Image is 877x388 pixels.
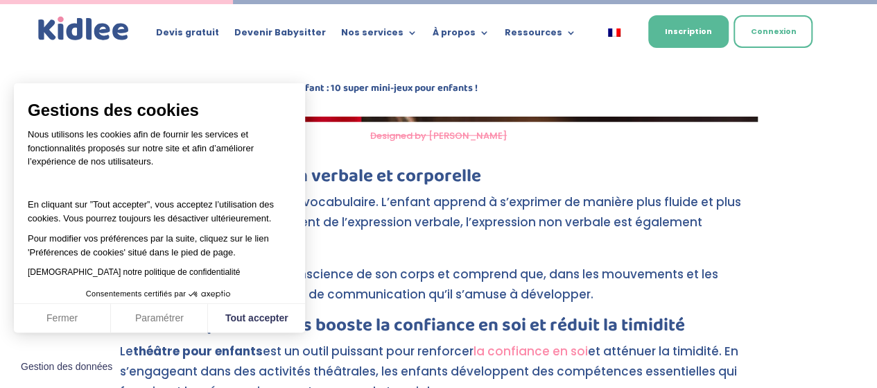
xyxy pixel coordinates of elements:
[12,353,121,382] button: Fermer le widget sans consentement
[28,128,291,178] p: Nous utilisons les cookies afin de fournir les services et fonctionnalités proposés sur notre sit...
[120,264,758,317] p: Petit à petit, l’enfant prend conscience de son corps et comprend que, dans les mouvements et les...
[28,232,291,259] p: Pour modifier vos préférences par la suite, cliquez sur le lien 'Préférences de cookies' situé da...
[648,15,729,48] a: Inscription
[111,304,208,333] button: Paramétrer
[28,100,291,121] span: Gestions des cookies
[133,343,263,360] strong: théâtre pour enfants
[35,80,478,96] span: » » »
[433,28,489,43] a: À propos
[28,185,291,226] p: En cliquant sur ”Tout accepter”, vous acceptez l’utilisation des cookies. Vous pourrez toujours l...
[73,80,132,96] a: Do It Yourself
[156,28,219,43] a: Devis gratuit
[35,14,132,44] img: logo_kidlee_bleu
[608,28,620,37] img: Français
[208,304,305,333] button: Tout accepter
[370,129,507,142] a: Designed by [PERSON_NAME]
[79,285,240,303] button: Consentements certifiés par
[14,304,111,333] button: Fermer
[189,273,230,315] svg: Axeptio
[86,290,186,298] span: Consentements certifiés par
[120,192,758,264] p: Le théâtre permet d’enrichir le vocabulaire. L’enfant apprend à s’exprimer de manière plus fluide...
[21,361,112,373] span: Gestion des données
[505,28,576,43] a: Ressources
[474,343,588,360] a: la confiance en soi
[162,80,478,96] strong: Premiers pas dans le théâtre enfant : 10 super mini-jeux pour enfants !
[28,267,240,277] a: [DEMOGRAPHIC_DATA] notre politique de confidentialité
[341,28,417,43] a: Nos services
[35,14,132,44] a: Kidlee Logo
[234,28,326,43] a: Devenir Babysitter
[137,80,157,96] a: Jeux
[35,80,68,96] a: Accueil
[120,317,758,341] h3: Le théâtre pour enfants booste la confiance en soi et réduit la timidité
[733,15,813,48] a: Connexion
